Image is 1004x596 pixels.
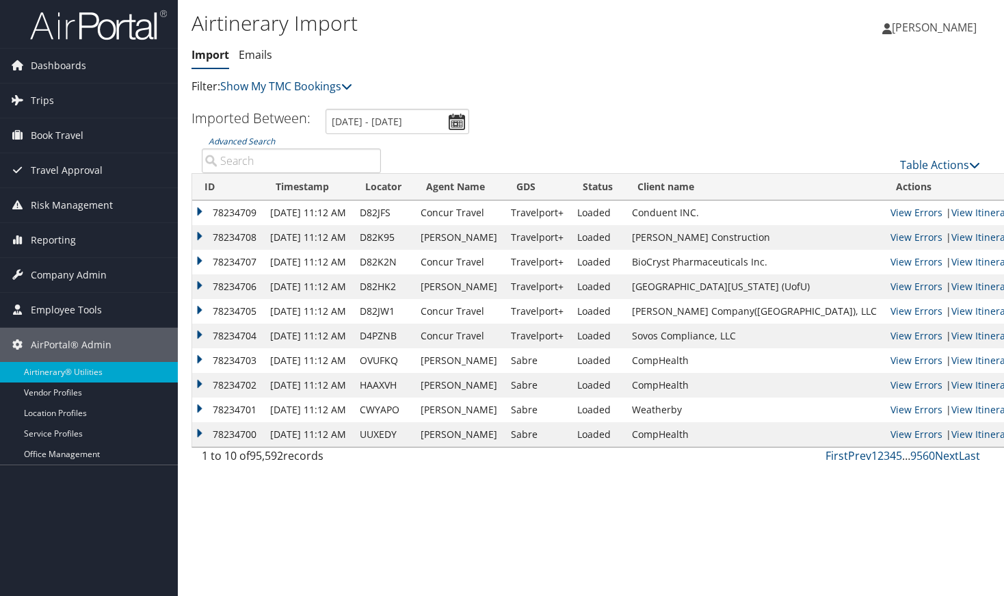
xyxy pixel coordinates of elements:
td: 78234709 [192,200,263,225]
td: 78234700 [192,422,263,447]
a: Show My TMC Bookings [220,79,352,94]
span: Company Admin [31,258,107,292]
td: 78234704 [192,324,263,348]
td: Loaded [570,373,625,398]
td: Sabre [504,348,570,373]
input: Advanced Search [202,148,381,173]
td: [PERSON_NAME] [414,422,504,447]
td: Concur Travel [414,324,504,348]
span: Employee Tools [31,293,102,327]
th: Status: activate to sort column ascending [570,174,625,200]
td: 78234701 [192,398,263,422]
a: Prev [848,448,871,463]
span: Travel Approval [31,153,103,187]
td: D82JFS [353,200,414,225]
td: [PERSON_NAME] [414,398,504,422]
td: [DATE] 11:12 AM [263,274,353,299]
img: airportal-logo.png [30,9,167,41]
a: Emails [239,47,272,62]
a: 1 [871,448,877,463]
span: … [902,448,910,463]
td: OVUFKQ [353,348,414,373]
td: [DATE] 11:12 AM [263,250,353,274]
td: Loaded [570,225,625,250]
span: Risk Management [31,188,113,222]
td: Concur Travel [414,250,504,274]
a: View errors [890,403,942,416]
td: [PERSON_NAME] Construction [625,225,884,250]
td: [PERSON_NAME] [414,225,504,250]
td: Loaded [570,274,625,299]
td: Loaded [570,324,625,348]
td: [PERSON_NAME] [414,373,504,398]
a: 9560 [910,448,935,463]
td: BioCryst Pharmaceuticals Inc. [625,250,884,274]
td: Travelport+ [504,200,570,225]
td: Concur Travel [414,200,504,225]
a: 4 [890,448,896,463]
a: View errors [890,280,942,293]
td: Loaded [570,348,625,373]
td: Sovos Compliance, LLC [625,324,884,348]
td: D4PZNB [353,324,414,348]
a: 2 [877,448,884,463]
th: GDS: activate to sort column ascending [504,174,570,200]
a: View errors [890,206,942,219]
td: 78234703 [192,348,263,373]
td: [DATE] 11:12 AM [263,422,353,447]
span: Dashboards [31,49,86,83]
a: View errors [890,428,942,441]
td: [DATE] 11:12 AM [263,373,353,398]
td: [DATE] 11:12 AM [263,348,353,373]
td: HAAXVH [353,373,414,398]
p: Filter: [191,78,724,96]
td: Loaded [570,200,625,225]
td: 78234707 [192,250,263,274]
td: [GEOGRAPHIC_DATA][US_STATE] (UofU) [625,274,884,299]
td: Loaded [570,422,625,447]
th: Agent Name: activate to sort column ascending [414,174,504,200]
td: [DATE] 11:12 AM [263,398,353,422]
td: Concur Travel [414,299,504,324]
span: Book Travel [31,118,83,153]
td: [DATE] 11:12 AM [263,299,353,324]
a: 3 [884,448,890,463]
a: Import [191,47,229,62]
a: Table Actions [900,157,980,172]
td: Sabre [504,422,570,447]
td: Weatherby [625,398,884,422]
h1: Airtinerary Import [191,9,724,38]
td: D82K95 [353,225,414,250]
th: ID: activate to sort column ascending [192,174,263,200]
td: Conduent INC. [625,200,884,225]
td: CWYAPO [353,398,414,422]
a: First [825,448,848,463]
td: D82K2N [353,250,414,274]
span: Trips [31,83,54,118]
td: Loaded [570,299,625,324]
td: [PERSON_NAME] Company([GEOGRAPHIC_DATA]), LLC [625,299,884,324]
td: 78234702 [192,373,263,398]
a: View errors [890,231,942,244]
td: D82HK2 [353,274,414,299]
span: [PERSON_NAME] [892,20,977,35]
a: View errors [890,329,942,342]
a: Advanced Search [209,135,275,147]
td: Travelport+ [504,324,570,348]
td: CompHealth [625,348,884,373]
input: [DATE] - [DATE] [326,109,469,134]
a: 5 [896,448,902,463]
td: Sabre [504,398,570,422]
td: Travelport+ [504,250,570,274]
td: 78234706 [192,274,263,299]
a: View errors [890,255,942,268]
a: Last [959,448,980,463]
div: 1 to 10 of records [202,448,381,471]
td: 78234708 [192,225,263,250]
td: Travelport+ [504,274,570,299]
a: View errors [890,305,942,318]
th: Timestamp: activate to sort column ascending [263,174,353,200]
td: CompHealth [625,422,884,447]
td: 78234705 [192,299,263,324]
span: 95,592 [250,448,283,463]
